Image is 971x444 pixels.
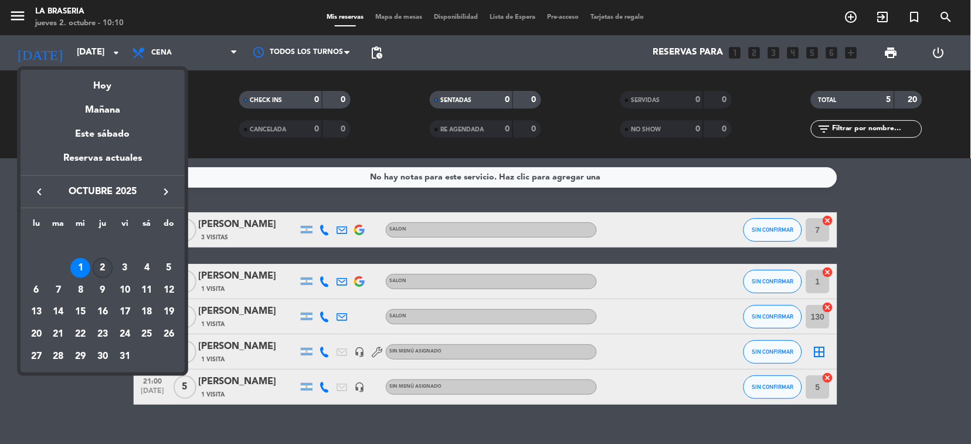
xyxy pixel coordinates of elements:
th: miércoles [69,217,91,235]
td: OCT. [25,235,180,257]
div: 3 [115,258,135,278]
th: lunes [25,217,47,235]
div: 10 [115,280,135,300]
td: 7 de octubre de 2025 [47,279,70,301]
td: 4 de octubre de 2025 [136,257,158,279]
td: 11 de octubre de 2025 [136,279,158,301]
th: martes [47,217,70,235]
th: viernes [114,217,136,235]
button: keyboard_arrow_left [29,184,50,199]
div: 25 [137,324,157,344]
div: Hoy [21,70,185,94]
td: 27 de octubre de 2025 [25,345,47,368]
div: 13 [26,302,46,322]
div: 27 [26,347,46,367]
div: 4 [137,258,157,278]
div: Reservas actuales [21,151,185,175]
div: 31 [115,347,135,367]
div: 11 [137,280,157,300]
td: 13 de octubre de 2025 [25,301,47,324]
div: 26 [159,324,179,344]
td: 9 de octubre de 2025 [91,279,114,301]
div: 18 [137,302,157,322]
div: 23 [93,324,113,344]
div: 15 [70,302,90,322]
td: 23 de octubre de 2025 [91,323,114,345]
div: 22 [70,324,90,344]
span: octubre 2025 [50,184,155,199]
td: 28 de octubre de 2025 [47,345,70,368]
div: 12 [159,280,179,300]
td: 19 de octubre de 2025 [158,301,180,324]
th: sábado [136,217,158,235]
div: 1 [70,258,90,278]
td: 20 de octubre de 2025 [25,323,47,345]
td: 29 de octubre de 2025 [69,345,91,368]
td: 18 de octubre de 2025 [136,301,158,324]
div: 30 [93,347,113,367]
div: 24 [115,324,135,344]
td: 6 de octubre de 2025 [25,279,47,301]
div: 28 [49,347,69,367]
i: keyboard_arrow_right [159,185,173,199]
td: 14 de octubre de 2025 [47,301,70,324]
td: 17 de octubre de 2025 [114,301,136,324]
div: 21 [49,324,69,344]
td: 1 de octubre de 2025 [69,257,91,279]
div: 29 [70,347,90,367]
div: 17 [115,302,135,322]
div: 5 [159,258,179,278]
td: 30 de octubre de 2025 [91,345,114,368]
div: Mañana [21,94,185,118]
i: keyboard_arrow_left [32,185,46,199]
div: 9 [93,280,113,300]
th: jueves [91,217,114,235]
td: 31 de octubre de 2025 [114,345,136,368]
td: 8 de octubre de 2025 [69,279,91,301]
td: 12 de octubre de 2025 [158,279,180,301]
div: 16 [93,302,113,322]
button: keyboard_arrow_right [155,184,176,199]
div: Este sábado [21,118,185,151]
td: 2 de octubre de 2025 [91,257,114,279]
div: 19 [159,302,179,322]
td: 10 de octubre de 2025 [114,279,136,301]
td: 15 de octubre de 2025 [69,301,91,324]
div: 7 [49,280,69,300]
div: 20 [26,324,46,344]
td: 21 de octubre de 2025 [47,323,70,345]
td: 3 de octubre de 2025 [114,257,136,279]
td: 25 de octubre de 2025 [136,323,158,345]
td: 22 de octubre de 2025 [69,323,91,345]
th: domingo [158,217,180,235]
div: 14 [49,302,69,322]
div: 6 [26,280,46,300]
td: 5 de octubre de 2025 [158,257,180,279]
div: 8 [70,280,90,300]
td: 16 de octubre de 2025 [91,301,114,324]
div: 2 [93,258,113,278]
td: 24 de octubre de 2025 [114,323,136,345]
td: 26 de octubre de 2025 [158,323,180,345]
